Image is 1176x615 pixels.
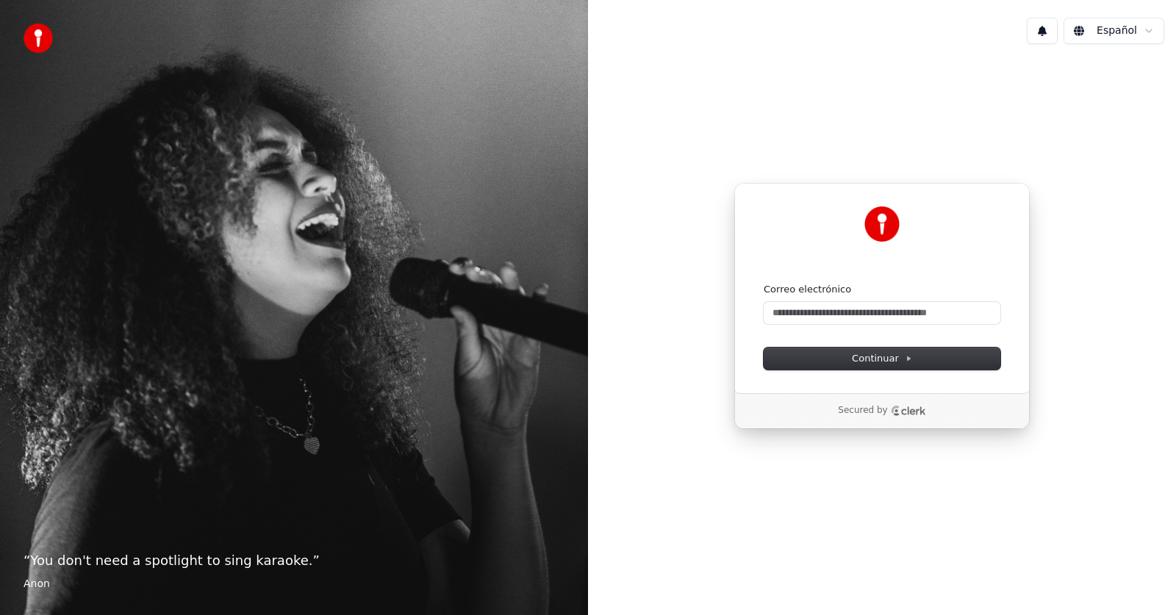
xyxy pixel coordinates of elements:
a: Clerk logo [891,406,926,416]
img: Youka [864,206,900,242]
p: “ You don't need a spotlight to sing karaoke. ” [24,550,564,571]
footer: Anon [24,577,564,591]
span: Continuar [852,352,912,365]
p: Secured by [838,405,887,417]
button: Continuar [764,348,1000,370]
label: Correo electrónico [764,283,851,296]
img: youka [24,24,53,53]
